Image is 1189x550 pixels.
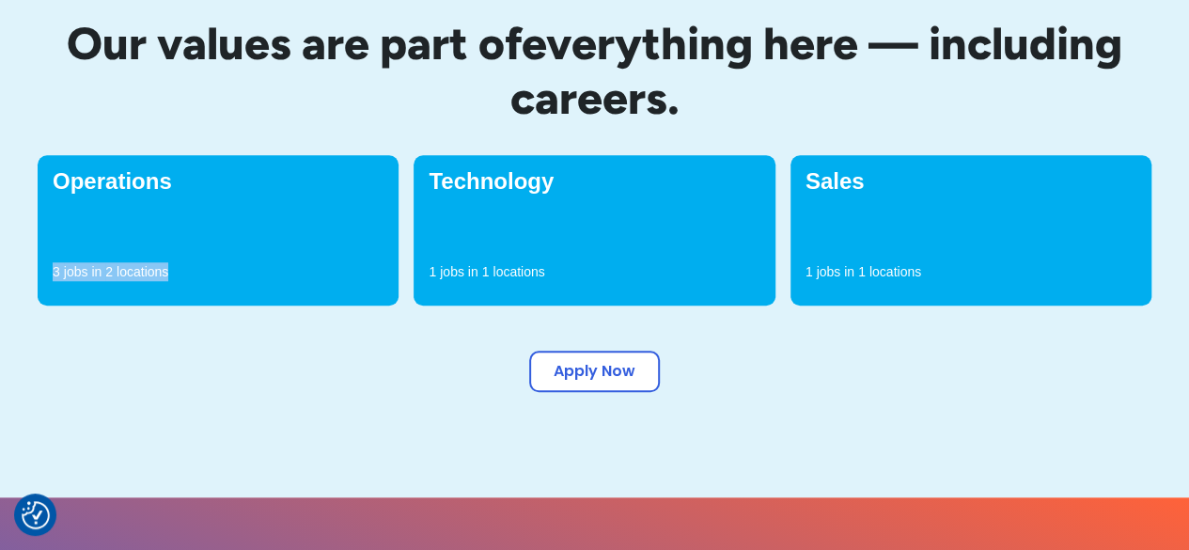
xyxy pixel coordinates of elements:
[38,17,1151,125] h2: Our values are part of
[429,170,759,193] h4: Technology
[869,262,921,281] p: locations
[510,16,1123,125] span: everything here — including careers.
[806,170,1136,193] h4: Sales
[493,262,544,281] p: locations
[858,262,866,281] p: 1
[440,262,477,281] p: jobs in
[429,262,436,281] p: 1
[806,262,813,281] p: 1
[53,170,383,193] h4: Operations
[105,262,113,281] p: 2
[64,262,102,281] p: jobs in
[22,501,50,529] img: Revisit consent button
[53,262,60,281] p: 3
[529,351,660,392] a: Apply Now
[816,262,853,281] p: jobs in
[482,262,490,281] p: 1
[117,262,168,281] p: locations
[22,501,50,529] button: Consent Preferences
